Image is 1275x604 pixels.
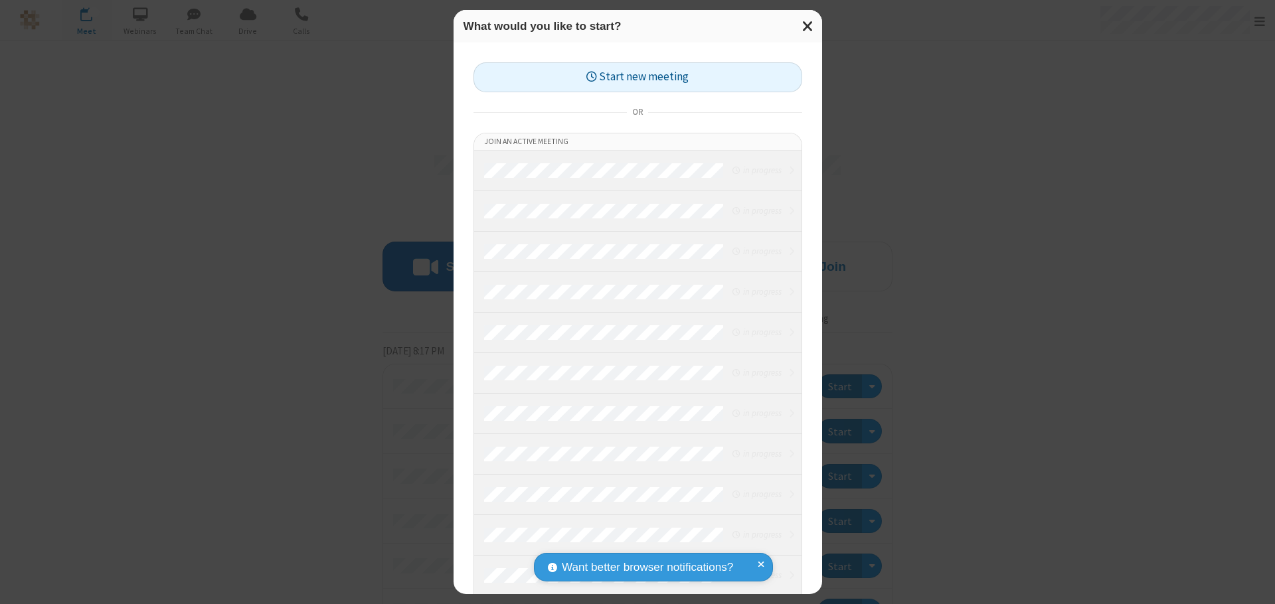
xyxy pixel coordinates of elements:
em: in progress [732,366,781,379]
em: in progress [732,164,781,177]
span: or [627,103,648,121]
em: in progress [732,204,781,217]
em: in progress [732,407,781,419]
em: in progress [732,326,781,339]
span: Want better browser notifications? [562,559,733,576]
li: Join an active meeting [474,133,802,151]
em: in progress [732,528,781,541]
h3: What would you like to start? [464,20,812,33]
em: in progress [732,245,781,258]
em: in progress [732,488,781,500]
em: in progress [732,447,781,460]
em: in progress [732,285,781,298]
button: Close modal [794,10,822,42]
button: Start new meeting [473,62,802,92]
